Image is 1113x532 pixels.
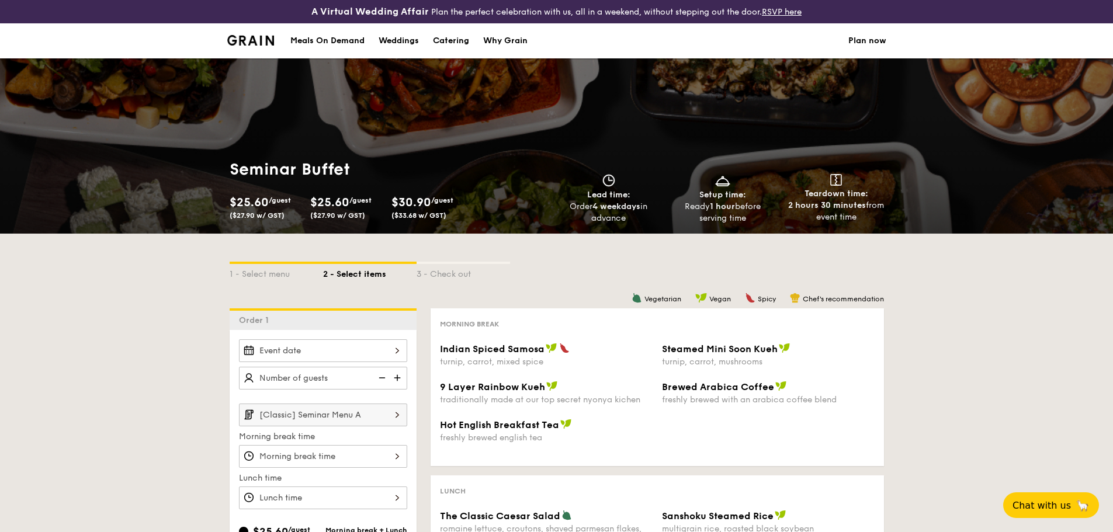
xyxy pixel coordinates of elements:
[379,23,419,58] div: Weddings
[758,295,776,303] span: Spicy
[227,35,275,46] img: Grain
[431,196,453,204] span: /guest
[349,196,372,204] span: /guest
[391,196,431,210] span: $30.90
[372,23,426,58] a: Weddings
[848,23,886,58] a: Plan now
[440,357,653,367] div: turnip, carrot, mixed spice
[230,196,269,210] span: $25.60
[670,201,775,224] div: Ready before serving time
[644,295,681,303] span: Vegetarian
[239,431,407,443] label: Morning break time
[557,201,661,224] div: Order in advance
[239,315,273,325] span: Order 1
[1003,492,1099,518] button: Chat with us🦙
[440,395,653,405] div: traditionally made at our top secret nyonya kichen
[227,35,275,46] a: Logotype
[662,343,778,354] span: Steamed Mini Soon Kueh
[283,23,372,58] a: Meals On Demand
[560,419,572,429] img: icon-vegan.f8ff3823.svg
[561,510,572,520] img: icon-vegetarian.fe4039eb.svg
[546,381,558,391] img: icon-vegan.f8ff3823.svg
[311,5,429,19] h4: A Virtual Wedding Affair
[310,211,365,220] span: ($27.90 w/ GST)
[790,293,800,303] img: icon-chef-hat.a58ddaea.svg
[323,264,417,280] div: 2 - Select items
[239,339,407,362] input: Event date
[662,381,774,392] span: Brewed Arabica Coffee
[230,159,463,180] h1: Seminar Buffet
[709,295,731,303] span: Vegan
[426,23,476,58] a: Catering
[710,201,735,211] strong: 1 hour
[391,211,446,220] span: ($33.68 w/ GST)
[830,174,842,186] img: icon-teardown.65201eee.svg
[239,472,407,484] label: Lunch time
[220,5,893,19] div: Plan the perfect celebration with us, all in a weekend, without stepping out the door.
[788,200,866,210] strong: 2 hours 30 minutes
[784,200,889,223] div: from event time
[632,293,642,303] img: icon-vegetarian.fe4039eb.svg
[483,23,528,58] div: Why Grain
[600,174,618,187] img: icon-clock.2db775ea.svg
[372,367,390,389] img: icon-reduce.1d2dbef1.svg
[662,510,774,521] span: Sanshoku Steamed Rice
[440,343,545,354] span: Indian Spiced Samosa
[239,486,407,509] input: Lunch time
[239,445,407,468] input: Morning break time
[805,189,868,199] span: Teardown time:
[546,343,557,353] img: icon-vegan.f8ff3823.svg
[440,320,499,328] span: Morning break
[745,293,755,303] img: icon-spicy.37a8142b.svg
[387,404,407,426] img: icon-chevron-right.3c0dfbd6.svg
[699,190,746,200] span: Setup time:
[269,196,291,204] span: /guest
[440,433,653,443] div: freshly brewed english tea
[779,343,790,353] img: icon-vegan.f8ff3823.svg
[310,196,349,210] span: $25.60
[803,295,884,303] span: Chef's recommendation
[290,23,365,58] div: Meals On Demand
[1013,500,1071,511] span: Chat with us
[476,23,535,58] a: Why Grain
[662,395,875,405] div: freshly brewed with an arabica coffee blend
[762,7,802,17] a: RSVP here
[239,367,407,390] input: Number of guests
[230,211,285,220] span: ($27.90 w/ GST)
[695,293,707,303] img: icon-vegan.f8ff3823.svg
[559,343,570,353] img: icon-spicy.37a8142b.svg
[440,419,559,430] span: Hot English Breakfast Tea
[1076,499,1090,512] span: 🦙
[440,510,560,521] span: The Classic Caesar Salad
[775,510,786,520] img: icon-vegan.f8ff3823.svg
[662,357,875,367] div: turnip, carrot, mushrooms
[440,381,545,392] span: 9 Layer Rainbow Kueh
[592,201,640,211] strong: 4 weekdays
[390,367,407,389] img: icon-add.58712e84.svg
[587,190,630,200] span: Lead time:
[230,264,323,280] div: 1 - Select menu
[417,264,510,280] div: 3 - Check out
[433,23,469,58] div: Catering
[714,174,731,187] img: icon-dish.430c3a2e.svg
[775,381,787,391] img: icon-vegan.f8ff3823.svg
[440,487,466,495] span: Lunch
